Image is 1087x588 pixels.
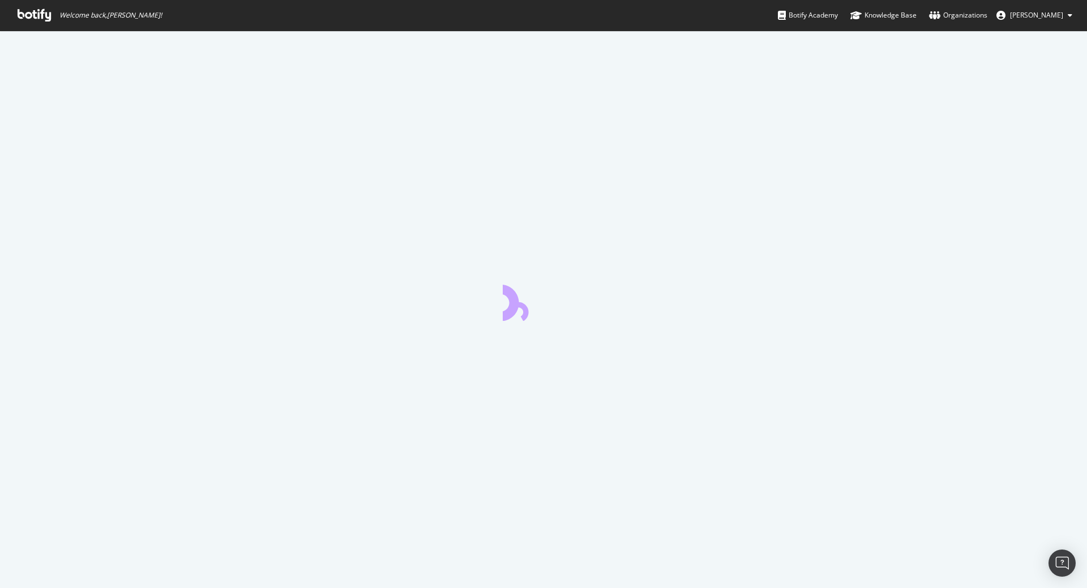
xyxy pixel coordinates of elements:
[987,6,1081,24] button: [PERSON_NAME]
[778,10,838,21] div: Botify Academy
[850,10,917,21] div: Knowledge Base
[1049,550,1076,577] div: Open Intercom Messenger
[929,10,987,21] div: Organizations
[503,280,584,321] div: animation
[1010,10,1063,20] span: joanna duchesne
[59,11,162,20] span: Welcome back, [PERSON_NAME] !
